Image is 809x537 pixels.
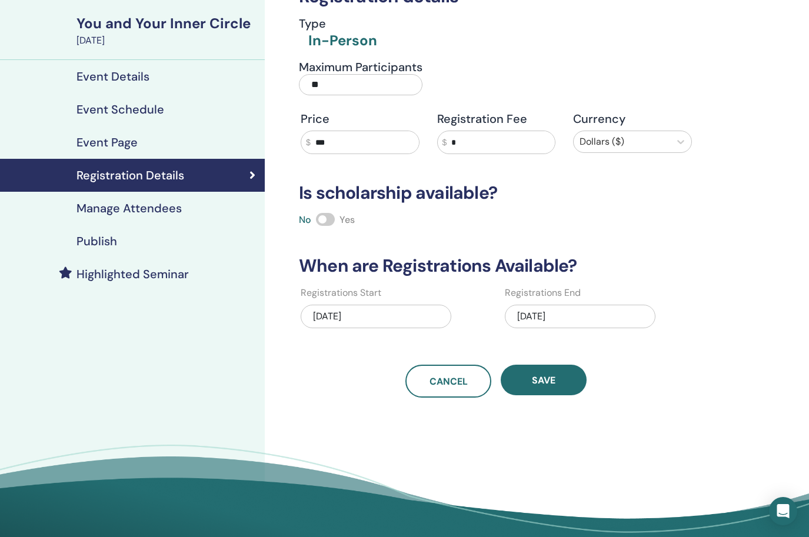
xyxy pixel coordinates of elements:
h4: Event Page [76,135,138,149]
h3: When are Registrations Available? [292,255,701,276]
h4: Registration Fee [437,112,556,126]
a: Cancel [405,365,491,398]
label: Registrations End [505,286,581,300]
a: You and Your Inner Circle[DATE] [69,14,265,48]
div: [DATE] [505,305,655,328]
div: [DATE] [301,305,451,328]
span: $ [442,136,447,149]
h4: Highlighted Seminar [76,267,189,281]
span: Cancel [430,375,468,388]
div: You and Your Inner Circle [76,14,258,34]
h3: Is scholarship available? [292,182,701,204]
h4: Manage Attendees [76,201,182,215]
h4: Maximum Participants [299,60,422,74]
div: In-Person [308,31,377,51]
h4: Publish [76,234,117,248]
h4: Currency [573,112,692,126]
div: Open Intercom Messenger [769,497,797,525]
span: Save [532,374,555,386]
div: [DATE] [76,34,258,48]
span: $ [306,136,311,149]
h4: Type [299,16,377,31]
button: Save [501,365,587,395]
span: Yes [339,214,355,226]
h4: Registration Details [76,168,184,182]
input: Maximum Participants [299,74,422,95]
h4: Event Schedule [76,102,164,116]
h4: Price [301,112,420,126]
span: No [299,214,311,226]
h4: Event Details [76,69,149,84]
label: Registrations Start [301,286,381,300]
